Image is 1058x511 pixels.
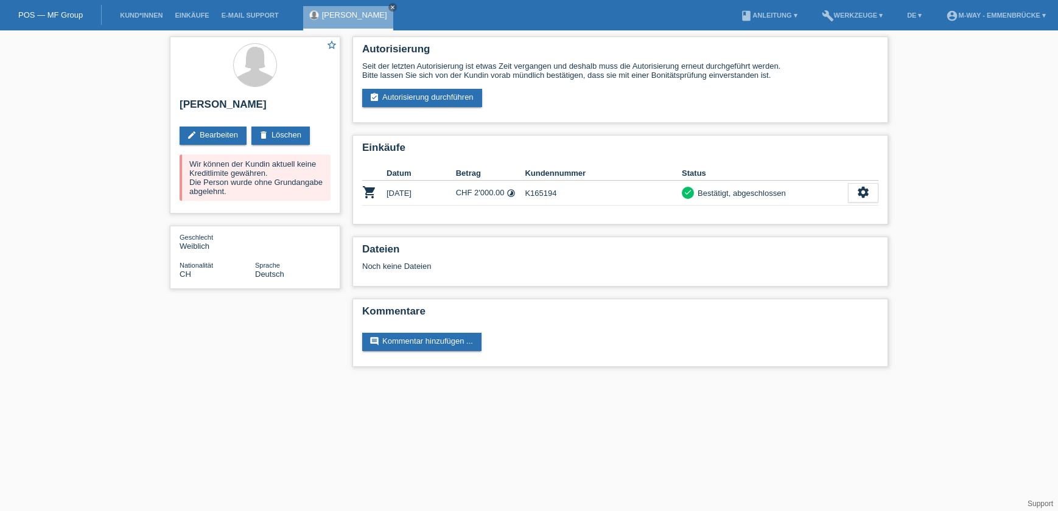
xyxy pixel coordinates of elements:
[259,130,268,140] i: delete
[187,130,197,140] i: edit
[180,269,191,279] span: Schweiz
[255,269,284,279] span: Deutsch
[322,10,387,19] a: [PERSON_NAME]
[114,12,169,19] a: Kund*innen
[506,189,516,198] i: Fixe Raten (12 Raten)
[180,232,255,251] div: Weiblich
[255,262,280,269] span: Sprache
[362,305,878,324] h2: Kommentare
[362,185,377,200] i: POSP00012310
[362,142,878,160] h2: Einkäufe
[362,61,878,80] div: Seit der letzten Autorisierung ist etwas Zeit vergangen und deshalb muss die Autorisierung erneut...
[857,186,870,199] i: settings
[456,166,525,181] th: Betrag
[390,4,396,10] i: close
[180,262,213,269] span: Nationalität
[251,127,310,145] a: deleteLöschen
[362,262,734,271] div: Noch keine Dateien
[180,234,213,241] span: Geschlecht
[456,181,525,206] td: CHF 2'000.00
[901,12,928,19] a: DE ▾
[362,333,482,351] a: commentKommentar hinzufügen ...
[180,155,331,201] div: Wir können der Kundin aktuell keine Kreditlimite gewähren. Die Person wurde ohne Grundangabe abge...
[388,3,397,12] a: close
[326,40,337,50] i: star_border
[822,10,834,22] i: build
[180,99,331,117] h2: [PERSON_NAME]
[1028,499,1053,508] a: Support
[734,12,803,19] a: bookAnleitung ▾
[362,43,878,61] h2: Autorisierung
[370,336,379,346] i: comment
[180,127,247,145] a: editBearbeiten
[946,10,958,22] i: account_circle
[370,92,379,102] i: assignment_turned_in
[525,181,682,206] td: K165194
[682,166,848,181] th: Status
[215,12,285,19] a: E-Mail Support
[387,181,456,206] td: [DATE]
[169,12,215,19] a: Einkäufe
[940,12,1052,19] a: account_circlem-way - Emmenbrücke ▾
[740,10,752,22] i: book
[387,166,456,181] th: Datum
[684,188,692,196] i: check
[362,89,482,107] a: assignment_turned_inAutorisierung durchführen
[18,10,83,19] a: POS — MF Group
[694,187,786,200] div: Bestätigt, abgeschlossen
[326,40,337,52] a: star_border
[816,12,889,19] a: buildWerkzeuge ▾
[525,166,682,181] th: Kundennummer
[362,243,878,262] h2: Dateien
